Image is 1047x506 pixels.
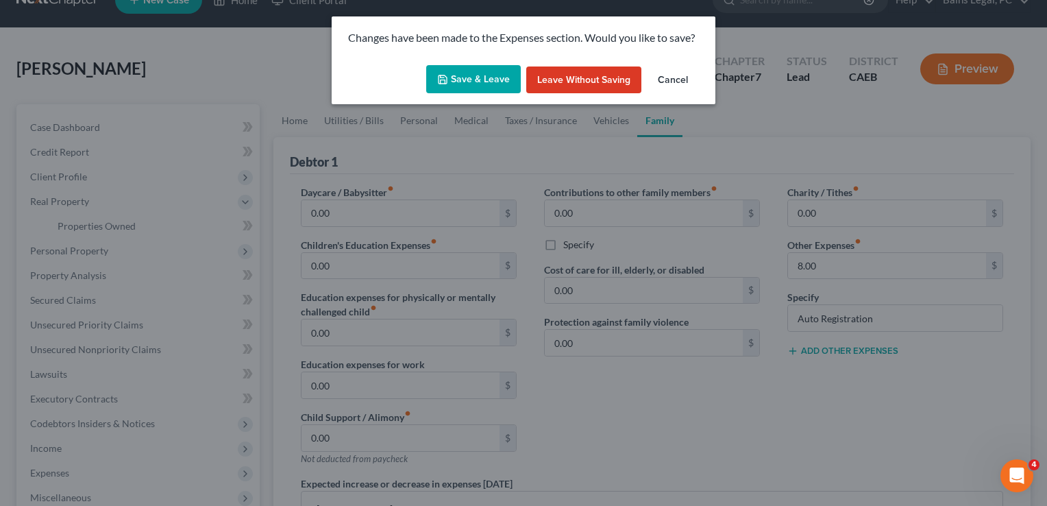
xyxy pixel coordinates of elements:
button: Leave without Saving [526,67,641,94]
span: 4 [1028,459,1039,470]
button: Cancel [647,67,699,94]
iframe: Intercom live chat [1000,459,1033,492]
button: Save & Leave [426,65,521,94]
p: Changes have been made to the Expenses section. Would you like to save? [348,30,699,46]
